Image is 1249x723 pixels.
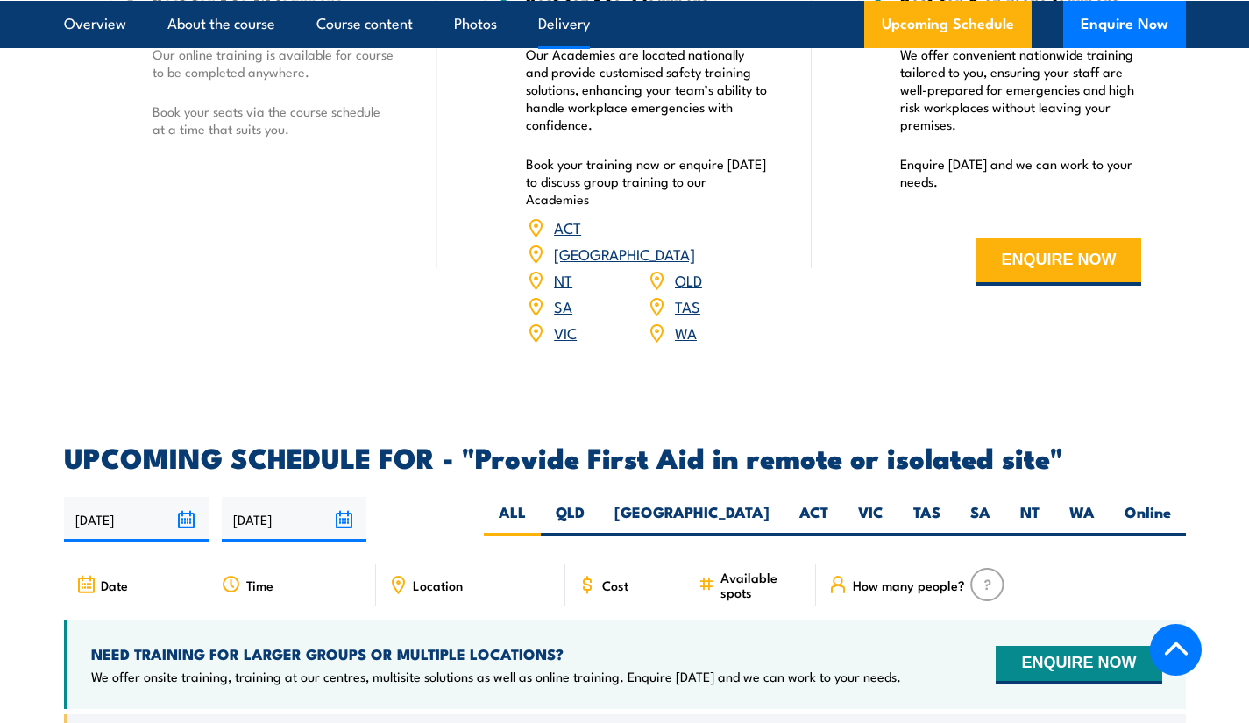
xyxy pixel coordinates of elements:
[675,269,702,290] a: QLD
[784,502,843,536] label: ACT
[976,238,1141,286] button: ENQUIRE NOW
[413,578,463,592] span: Location
[64,444,1186,469] h2: UPCOMING SCHEDULE FOR - "Provide First Aid in remote or isolated site"
[526,46,768,133] p: Our Academies are located nationally and provide customised safety training solutions, enhancing ...
[898,502,955,536] label: TAS
[91,644,901,663] h4: NEED TRAINING FOR LARGER GROUPS OR MULTIPLE LOCATIONS?
[246,578,273,592] span: Time
[222,497,366,542] input: To date
[675,322,697,343] a: WA
[91,668,901,685] p: We offer onsite training, training at our centres, multisite solutions as well as online training...
[153,103,394,138] p: Book your seats via the course schedule at a time that suits you.
[554,269,572,290] a: NT
[843,502,898,536] label: VIC
[996,646,1161,684] button: ENQUIRE NOW
[1054,502,1110,536] label: WA
[526,155,768,208] p: Book your training now or enquire [DATE] to discuss group training to our Academies
[554,322,577,343] a: VIC
[554,243,695,264] a: [GEOGRAPHIC_DATA]
[1110,502,1186,536] label: Online
[1005,502,1054,536] label: NT
[541,502,600,536] label: QLD
[64,497,209,542] input: From date
[720,570,804,599] span: Available spots
[602,578,628,592] span: Cost
[554,216,581,237] a: ACT
[900,155,1142,190] p: Enquire [DATE] and we can work to your needs.
[600,502,784,536] label: [GEOGRAPHIC_DATA]
[900,46,1142,133] p: We offer convenient nationwide training tailored to you, ensuring your staff are well-prepared fo...
[484,502,541,536] label: ALL
[554,295,572,316] a: SA
[101,578,128,592] span: Date
[675,295,700,316] a: TAS
[955,502,1005,536] label: SA
[153,46,394,81] p: Our online training is available for course to be completed anywhere.
[853,578,965,592] span: How many people?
